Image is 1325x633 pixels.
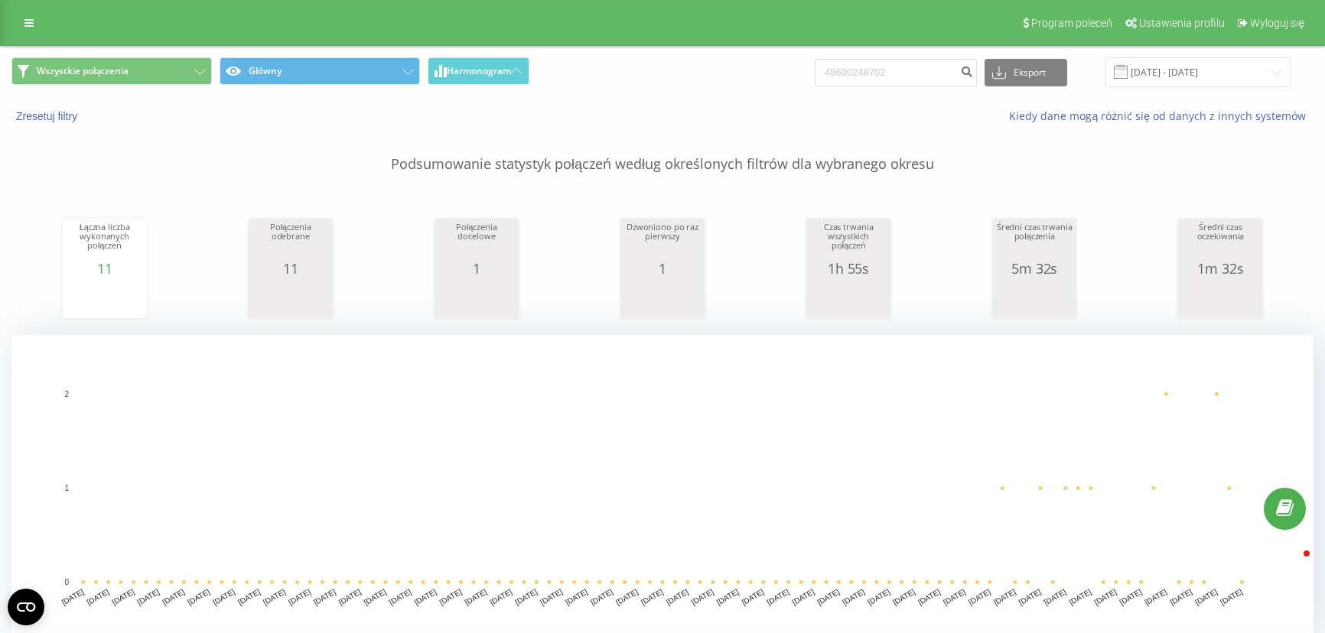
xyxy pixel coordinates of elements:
text: [DATE] [614,587,640,606]
text: [DATE] [690,587,715,606]
text: [DATE] [891,587,916,606]
text: [DATE] [211,587,236,606]
text: [DATE] [438,587,464,606]
text: [DATE] [1219,587,1244,606]
text: [DATE] [186,587,211,606]
span: Harmonogram [447,66,511,76]
input: Wyszukiwanie według numeru [815,59,977,86]
text: [DATE] [1093,587,1118,606]
div: Czas trwania wszystkich połączeń [810,222,887,261]
text: [DATE] [1118,587,1144,606]
iframe: Intercom live chat [1273,547,1310,583]
text: [DATE] [942,587,967,606]
text: [DATE] [86,587,111,606]
text: [DATE] [488,587,513,606]
text: [DATE] [1143,587,1168,606]
text: [DATE] [741,587,766,606]
text: 1 [64,484,69,492]
text: [DATE] [992,587,1017,606]
svg: A chart. [810,276,887,322]
svg: A chart. [624,276,701,322]
text: [DATE] [589,587,614,606]
text: [DATE] [766,587,791,606]
text: [DATE] [161,587,186,606]
text: [DATE] [1068,587,1093,606]
text: [DATE] [1043,587,1068,606]
text: [DATE] [916,587,942,606]
svg: A chart. [252,276,329,322]
button: Główny [220,57,420,85]
button: Harmonogram [428,57,529,85]
div: 5m 32s [996,261,1073,276]
p: Podsumowanie statystyk połączeń według określonych filtrów dla wybranego okresu [11,124,1314,174]
button: Eksport [985,59,1067,86]
text: [DATE] [287,587,312,606]
text: [DATE] [312,587,337,606]
div: Połączenia odebrane [252,222,329,261]
div: 1h 55s [810,261,887,276]
text: [DATE] [262,587,287,606]
text: [DATE] [816,587,841,606]
span: Program poleceń [1031,17,1112,29]
text: [DATE] [363,587,388,606]
svg: A chart. [67,276,143,322]
text: [DATE] [464,587,489,606]
text: [DATE] [539,587,564,606]
a: Kiedy dane mogą różnić się od danych z innych systemów [1009,109,1314,123]
text: [DATE] [640,587,665,606]
button: Zresetuj filtry [11,109,85,123]
text: [DATE] [1168,587,1193,606]
span: Wyloguj się [1250,17,1304,29]
text: [DATE] [1017,587,1043,606]
text: 0 [64,578,69,586]
div: Połączenia docelowe [438,222,515,261]
text: 2 [64,390,69,398]
text: [DATE] [866,587,891,606]
text: [DATE] [967,587,992,606]
button: Open CMP widget [8,589,44,625]
div: Średni czas trwania połączenia [996,222,1073,261]
svg: A chart. [996,276,1073,322]
span: Wszystkie połączenia [37,65,129,77]
text: [DATE] [337,587,363,606]
div: 1 [624,261,701,276]
text: [DATE] [60,587,86,606]
div: Łączna liczba wykonanych połączeń [67,222,143,261]
text: [DATE] [715,587,741,606]
div: 1m 32s [1182,261,1258,276]
text: [DATE] [135,587,161,606]
svg: A chart. [1182,276,1258,322]
text: [DATE] [791,587,816,606]
text: [DATE] [665,587,690,606]
button: Wszystkie połączenia [11,57,212,85]
text: [DATE] [1193,587,1219,606]
text: [DATE] [236,587,262,606]
text: [DATE] [841,587,866,606]
div: Średni czas oczekiwania [1182,222,1258,261]
text: [DATE] [111,587,136,606]
svg: A chart. [438,276,515,322]
text: [DATE] [413,587,438,606]
text: [DATE] [513,587,539,606]
div: 1 [438,261,515,276]
div: 11 [252,261,329,276]
span: Ustawienia profilu [1139,17,1225,29]
text: [DATE] [388,587,413,606]
div: 11 [67,261,143,276]
div: Dzwoniono po raz pierwszy [624,222,701,261]
text: [DATE] [564,587,589,606]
